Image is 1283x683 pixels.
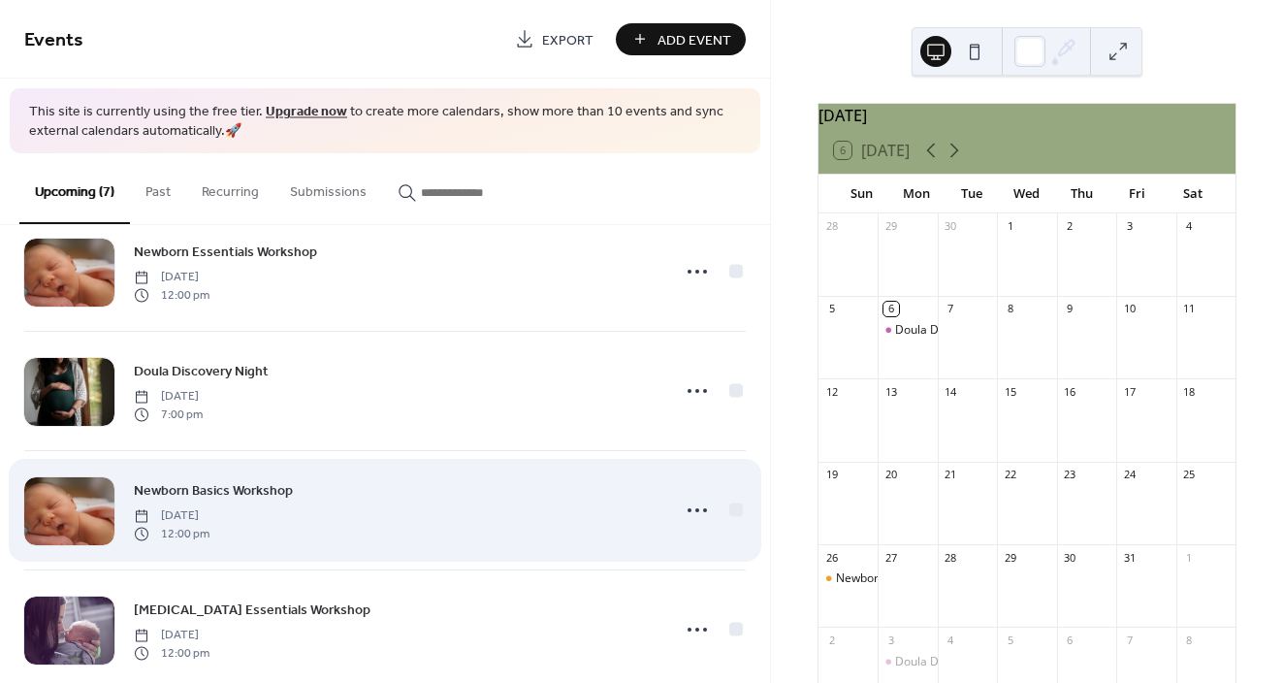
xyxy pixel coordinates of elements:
[1122,384,1137,399] div: 17
[1003,468,1017,482] div: 22
[542,30,593,50] span: Export
[1063,384,1077,399] div: 16
[1003,302,1017,316] div: 8
[274,153,382,222] button: Submissions
[186,153,274,222] button: Recurring
[883,633,898,647] div: 3
[1054,175,1109,213] div: Thu
[1003,384,1017,399] div: 15
[1122,633,1137,647] div: 7
[616,23,746,55] button: Add Event
[1182,384,1197,399] div: 18
[24,21,83,59] span: Events
[878,654,937,670] div: Doula Discovery Night
[1122,468,1137,482] div: 24
[883,550,898,565] div: 27
[824,302,839,316] div: 5
[19,153,130,224] button: Upcoming (7)
[134,241,317,263] a: Newborn Essentials Workshop
[834,175,889,213] div: Sun
[1063,219,1077,234] div: 2
[824,550,839,565] div: 26
[134,601,370,621] span: [MEDICAL_DATA] Essentials Workshop
[836,570,1000,587] div: Newborn Essentials Workshop
[824,384,839,399] div: 12
[944,633,958,647] div: 4
[29,103,741,141] span: This site is currently using the free tier. to create more calendars, show more than 10 events an...
[889,175,945,213] div: Mon
[134,362,269,382] span: Doula Discovery Night
[500,23,608,55] a: Export
[1003,550,1017,565] div: 29
[999,175,1054,213] div: Wed
[895,654,1015,670] div: Doula Discovery Night
[1165,175,1220,213] div: Sat
[944,219,958,234] div: 30
[134,360,269,382] a: Doula Discovery Night
[1003,219,1017,234] div: 1
[134,269,209,286] span: [DATE]
[818,104,1235,127] div: [DATE]
[1003,633,1017,647] div: 5
[130,153,186,222] button: Past
[824,219,839,234] div: 28
[1063,633,1077,647] div: 6
[134,406,203,423] span: 7:00 pm
[944,550,958,565] div: 28
[1063,550,1077,565] div: 30
[883,302,898,316] div: 6
[1122,550,1137,565] div: 31
[134,507,209,525] span: [DATE]
[134,243,317,263] span: Newborn Essentials Workshop
[878,322,937,339] div: Doula Discovery Night
[944,302,958,316] div: 7
[1109,175,1165,213] div: Fri
[1182,633,1197,647] div: 8
[134,481,293,502] span: Newborn Basics Workshop
[1063,302,1077,316] div: 9
[134,599,370,621] a: [MEDICAL_DATA] Essentials Workshop
[818,570,878,587] div: Newborn Essentials Workshop
[658,30,731,50] span: Add Event
[266,99,347,125] a: Upgrade now
[134,286,209,304] span: 12:00 pm
[1182,468,1197,482] div: 25
[944,468,958,482] div: 21
[1063,468,1077,482] div: 23
[134,627,209,644] span: [DATE]
[134,644,209,662] span: 12:00 pm
[1182,219,1197,234] div: 4
[883,384,898,399] div: 13
[1182,302,1197,316] div: 11
[824,633,839,647] div: 2
[945,175,1000,213] div: Tue
[1182,550,1197,565] div: 1
[883,468,898,482] div: 20
[883,219,898,234] div: 29
[134,479,293,502] a: Newborn Basics Workshop
[824,468,839,482] div: 19
[1122,219,1137,234] div: 3
[1122,302,1137,316] div: 10
[895,322,1015,339] div: Doula Discovery Night
[944,384,958,399] div: 14
[134,525,209,542] span: 12:00 pm
[134,388,203,406] span: [DATE]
